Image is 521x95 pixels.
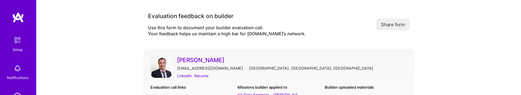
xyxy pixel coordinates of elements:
[11,34,24,46] img: setup
[249,65,373,71] div: [GEOGRAPHIC_DATA], [GEOGRAPHIC_DATA], [GEOGRAPHIC_DATA]
[245,65,247,71] div: ·
[177,65,243,71] div: [EMAIL_ADDRESS][DOMAIN_NAME]
[150,84,233,90] div: Evaluation call links
[150,56,172,78] img: User Avatar
[194,73,208,79] a: Resume
[12,12,24,23] img: logo
[177,56,407,64] a: [PERSON_NAME]
[376,18,410,30] button: Share form
[13,46,23,53] div: Setup
[11,62,24,74] img: bell
[325,84,407,90] div: Builder uploaded materials
[150,56,172,79] a: User Avatar
[148,25,306,37] div: Use this form to document your builder evaluation call. Your feedback helps us maintain a high ba...
[7,74,28,81] div: Notifications
[177,73,192,79] a: LinkedIn
[238,84,320,90] div: Missions builder applied to
[148,12,306,20] div: Evaluation feedback on builder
